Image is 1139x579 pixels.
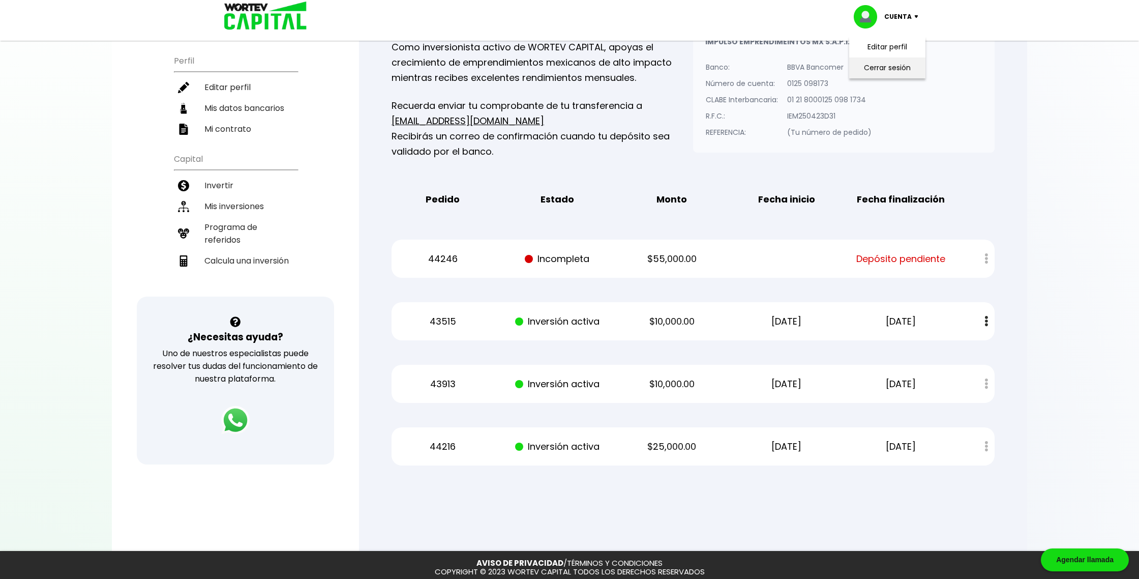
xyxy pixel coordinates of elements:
[787,108,872,124] p: IEM250423D31
[738,377,835,392] p: [DATE]
[174,16,297,41] h3: Buen día,
[178,255,189,267] img: calculadora-icon.17d418c4.svg
[174,49,297,139] ul: Perfil
[706,60,778,75] p: Banco:
[847,57,928,78] li: Cerrar sesión
[178,180,189,191] img: invertir-icon.b3b967d7.svg
[476,558,563,568] a: AVISO DE PRIVACIDAD
[435,568,705,576] p: COPYRIGHT © 2023 WORTEV CAPITAL TODOS LOS DERECHOS RESERVADOS
[853,314,949,329] p: [DATE]
[738,439,835,454] p: [DATE]
[884,9,912,24] p: Cuenta
[178,228,189,239] img: recomiendanos-icon.9b8e9327.svg
[758,192,815,207] b: Fecha inicio
[853,377,949,392] p: [DATE]
[395,251,491,267] p: 44246
[509,314,606,329] p: Inversión activa
[912,15,925,18] img: icon-down
[174,196,297,217] a: Mis inversiones
[706,76,778,91] p: Número de cuenta:
[567,558,663,568] a: TÉRMINOS Y CONDICIONES
[150,347,321,385] p: Uno de nuestros especialistas puede resolver tus dudas del funcionamiento de nuestra plataforma.
[178,124,189,135] img: contrato-icon.f2db500c.svg
[426,192,460,207] b: Pedido
[178,103,189,114] img: datos-icon.10cf9172.svg
[395,439,491,454] p: 44216
[705,37,877,47] b: IMPULSO EMPRENDIMEINTOS MX S.A.P.I. DE C.V.
[174,148,297,297] ul: Capital
[787,125,872,140] p: (Tu número de pedido)
[392,98,693,159] p: Recuerda enviar tu comprobante de tu transferencia a Recibirás un correo de confirmación cuando t...
[178,201,189,212] img: inversiones-icon.6695dc30.svg
[178,82,189,93] img: editar-icon.952d3147.svg
[395,377,491,392] p: 43913
[174,217,297,250] a: Programa de referidos
[509,377,606,392] p: Inversión activa
[738,314,835,329] p: [DATE]
[787,60,872,75] p: BBVA Bancomer
[787,76,872,91] p: 0125 098173
[395,314,491,329] p: 43515
[623,439,720,454] p: $25,000.00
[853,439,949,454] p: [DATE]
[541,192,574,207] b: Estado
[1041,548,1129,571] div: Agendar llamada
[392,114,544,127] a: [EMAIL_ADDRESS][DOMAIN_NAME]
[856,251,945,267] span: Depósito pendiente
[656,192,687,207] b: Monto
[174,175,297,196] a: Invertir
[706,92,778,107] p: CLABE Interbancaria:
[509,439,606,454] p: Inversión activa
[392,40,693,85] p: Como inversionista activo de WORTEV CAPITAL, apoyas el crecimiento de emprendimientos mexicanos d...
[174,119,297,139] a: Mi contrato
[854,5,884,28] img: profile-image
[623,251,720,267] p: $55,000.00
[706,108,778,124] p: R.F.C.:
[787,92,872,107] p: 01 21 8000125 098 1734
[476,559,663,568] p: /
[509,251,606,267] p: Incompleta
[706,125,778,140] p: REFERENCIA:
[174,77,297,98] a: Editar perfil
[174,98,297,119] a: Mis datos bancarios
[174,250,297,271] a: Calcula una inversión
[623,314,720,329] p: $10,000.00
[857,192,945,207] b: Fecha finalización
[867,42,907,52] a: Editar perfil
[623,377,720,392] p: $10,000.00
[221,406,250,435] img: logos_whatsapp-icon.242b2217.svg
[188,330,283,344] h3: ¿Necesitas ayuda?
